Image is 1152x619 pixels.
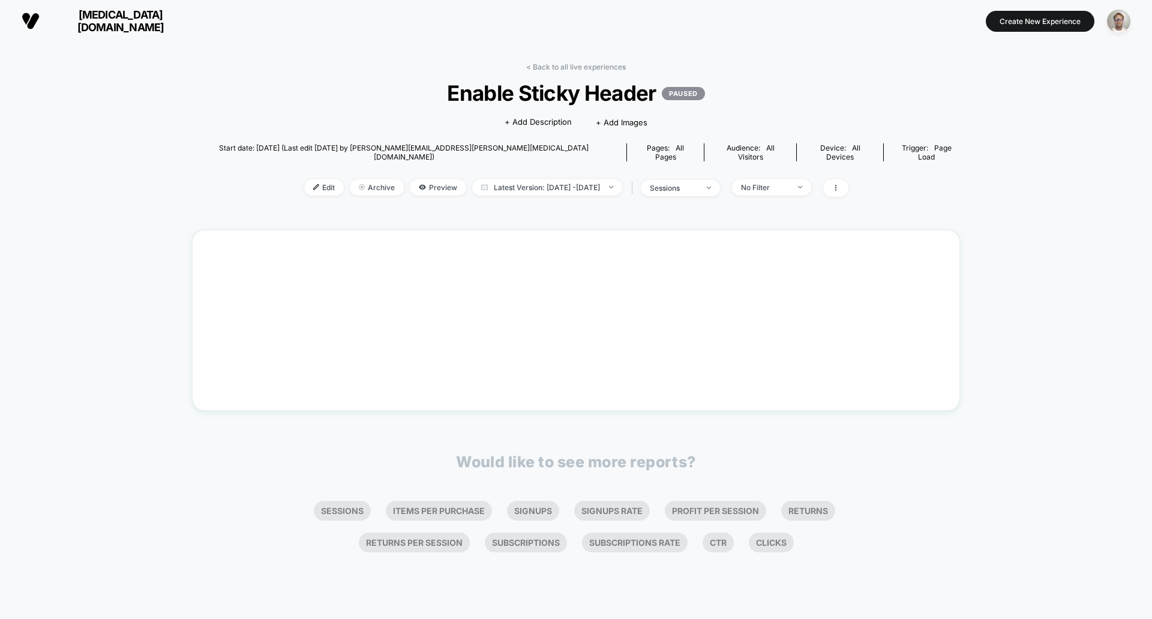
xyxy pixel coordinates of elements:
span: All Visitors [738,143,775,161]
span: Start date: [DATE] (Last edit [DATE] by [PERSON_NAME][EMAIL_ADDRESS][PERSON_NAME][MEDICAL_DATA][D... [192,143,616,161]
a: < Back to all live experiences [526,62,626,71]
span: Archive [350,179,404,196]
img: calendar [481,184,488,190]
li: Items Per Purchase [386,501,492,521]
span: Device: [796,143,883,161]
li: Returns Per Session [359,533,470,552]
div: Audience: [713,143,787,161]
button: ppic [1103,9,1134,34]
img: end [609,186,613,188]
li: Signups [507,501,559,521]
span: [MEDICAL_DATA][DOMAIN_NAME] [49,8,193,34]
span: Latest Version: [DATE] - [DATE] [472,179,622,196]
li: Profit Per Session [665,501,766,521]
span: all pages [655,143,685,161]
span: Edit [304,179,344,196]
span: Enable Sticky Header [230,80,922,106]
span: Page Load [918,143,952,161]
li: Signups Rate [574,501,650,521]
span: + Add Description [505,116,572,128]
li: Clicks [749,533,794,552]
button: Create New Experience [986,11,1094,32]
div: Trigger: [893,143,960,161]
img: end [707,187,711,189]
p: Would like to see more reports? [456,453,696,471]
li: Returns [781,501,835,521]
li: Sessions [314,501,371,521]
img: ppic [1107,10,1130,33]
img: edit [313,184,319,190]
li: Ctr [703,533,734,552]
div: Pages: [636,143,695,161]
div: No Filter [741,183,789,192]
img: end [359,184,365,190]
span: + Add Images [596,118,647,127]
img: Visually logo [22,12,40,30]
span: Preview [410,179,466,196]
img: end [798,186,802,188]
button: [MEDICAL_DATA][DOMAIN_NAME] [18,8,196,34]
div: sessions [650,184,698,193]
p: PAUSED [662,87,704,100]
span: all devices [826,143,860,161]
span: | [628,179,641,197]
li: Subscriptions Rate [582,533,688,552]
li: Subscriptions [485,533,567,552]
